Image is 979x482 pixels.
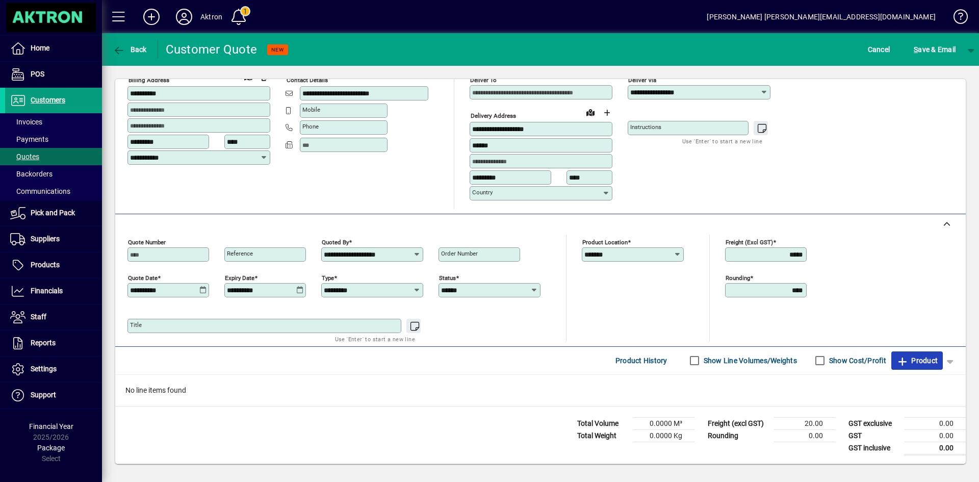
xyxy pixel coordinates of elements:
span: S [914,45,918,54]
td: 0.0000 Kg [633,429,694,442]
span: Settings [31,365,57,373]
span: Product [896,352,938,369]
span: Product History [615,352,667,369]
span: Suppliers [31,235,60,243]
div: Customer Quote [166,41,257,58]
a: View on map [240,68,256,85]
mat-label: Status [439,274,456,281]
a: Quotes [5,148,102,165]
td: Freight (excl GST) [703,417,774,429]
div: No line items found [115,375,966,406]
span: Customers [31,96,65,104]
mat-label: Expiry date [225,274,254,281]
a: Reports [5,331,102,356]
span: Cancel [868,41,890,58]
span: Pick and Pack [31,209,75,217]
mat-label: Reference [227,250,253,257]
button: Save & Email [909,40,961,59]
span: Products [31,261,60,269]
app-page-header-button: Back [102,40,158,59]
mat-label: Phone [302,123,319,130]
td: GST inclusive [843,442,905,454]
button: Cancel [865,40,893,59]
a: Backorders [5,165,102,183]
a: Payments [5,131,102,148]
mat-label: Country [472,189,493,196]
td: GST exclusive [843,417,905,429]
mat-label: Freight (excl GST) [726,238,773,245]
a: Knowledge Base [946,2,966,35]
mat-label: Deliver To [470,77,497,84]
a: Financials [5,278,102,304]
mat-label: Product location [582,238,628,245]
mat-label: Order number [441,250,478,257]
mat-hint: Use 'Enter' to start a new line [682,135,762,147]
td: 20.00 [774,417,835,429]
mat-label: Instructions [630,123,661,131]
span: Home [31,44,49,52]
span: Support [31,391,56,399]
button: Add [135,8,168,26]
span: ave & Email [914,41,956,58]
td: Rounding [703,429,774,442]
a: Support [5,383,102,408]
td: 0.0000 M³ [633,417,694,429]
span: Back [113,45,147,54]
td: Total Weight [572,429,633,442]
button: Product History [611,351,672,370]
mat-label: Title [130,321,142,328]
mat-label: Rounding [726,274,750,281]
span: NEW [271,46,284,53]
a: Pick and Pack [5,200,102,226]
button: Choose address [599,105,615,121]
mat-label: Quote date [128,274,158,281]
mat-hint: Use 'Enter' to start a new line [335,333,415,345]
span: Communications [10,187,70,195]
a: View on map [582,104,599,120]
span: Reports [31,339,56,347]
mat-label: Mobile [302,106,320,113]
td: 0.00 [905,442,966,454]
td: GST [843,429,905,442]
td: 0.00 [905,417,966,429]
a: Invoices [5,113,102,131]
a: Home [5,36,102,61]
button: Product [891,351,943,370]
mat-label: Quote number [128,238,166,245]
div: Aktron [200,9,222,25]
span: POS [31,70,44,78]
a: POS [5,62,102,87]
span: Backorders [10,170,53,178]
span: Payments [10,135,48,143]
button: Back [110,40,149,59]
button: Copy to Delivery address [256,69,273,85]
span: Invoices [10,118,42,126]
div: [PERSON_NAME] [PERSON_NAME][EMAIL_ADDRESS][DOMAIN_NAME] [707,9,936,25]
mat-label: Type [322,274,334,281]
label: Show Cost/Profit [827,356,886,366]
label: Show Line Volumes/Weights [702,356,797,366]
span: Staff [31,313,46,321]
a: Communications [5,183,102,200]
span: Financial Year [29,422,73,430]
span: Package [37,444,65,452]
a: Staff [5,305,102,330]
mat-label: Quoted by [322,238,349,245]
span: Financials [31,287,63,295]
a: Products [5,252,102,278]
a: Settings [5,357,102,382]
span: Quotes [10,153,39,161]
mat-label: Deliver via [628,77,656,84]
a: Suppliers [5,226,102,252]
td: 0.00 [905,429,966,442]
td: 0.00 [774,429,835,442]
td: Total Volume [572,417,633,429]
button: Profile [168,8,200,26]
